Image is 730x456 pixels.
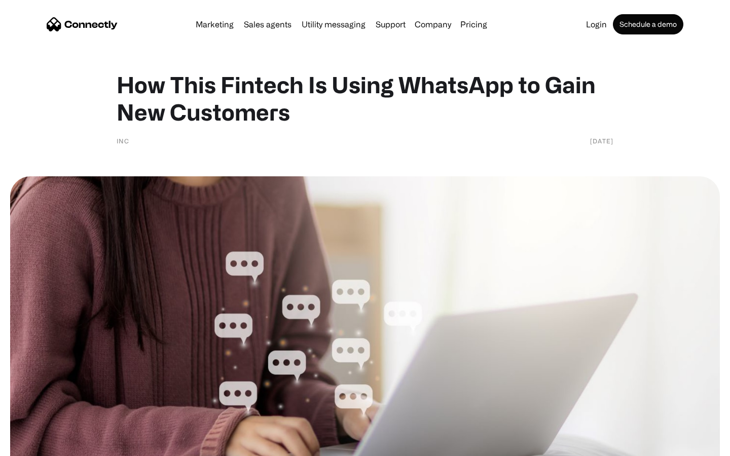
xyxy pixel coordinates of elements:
[456,20,491,28] a: Pricing
[415,17,451,31] div: Company
[613,14,683,34] a: Schedule a demo
[582,20,611,28] a: Login
[10,438,61,452] aside: Language selected: English
[590,136,613,146] div: [DATE]
[192,20,238,28] a: Marketing
[117,136,129,146] div: INC
[240,20,296,28] a: Sales agents
[20,438,61,452] ul: Language list
[298,20,370,28] a: Utility messaging
[117,71,613,126] h1: How This Fintech Is Using WhatsApp to Gain New Customers
[372,20,410,28] a: Support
